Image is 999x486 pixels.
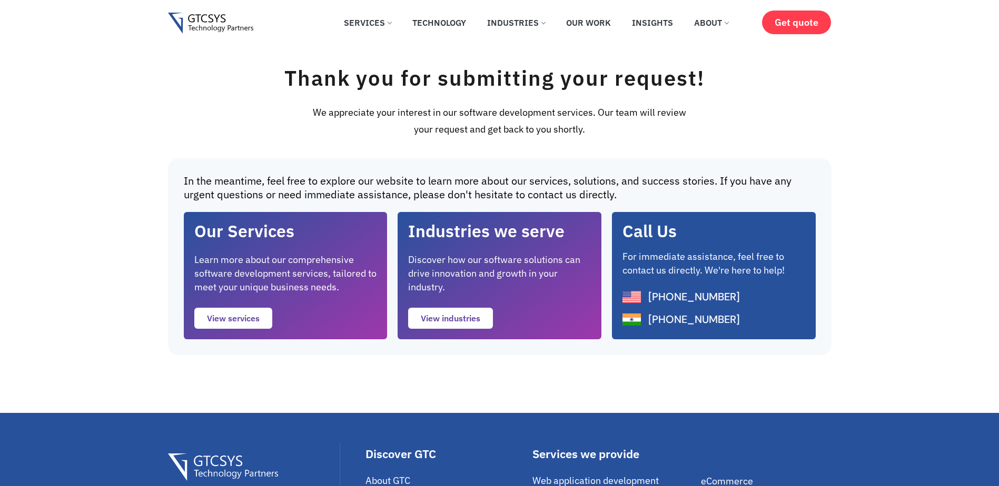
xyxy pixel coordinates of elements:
span: [PHONE_NUMBER] [646,289,740,305]
div: We appreciate your interest in our software development services. Our team will review your reque... [226,104,773,148]
a: Industries [479,11,553,34]
h1: Thank you for submitting your request! [284,67,705,88]
a: Our Work [558,11,619,34]
div: Services we provide [532,448,696,460]
h2: Industries we serve [408,222,591,239]
a: View services [194,308,272,329]
p: Learn more about our comprehensive software development services, tailored to meet your unique bu... [194,253,377,294]
a: About [686,11,736,34]
a: Services [336,11,399,34]
p: For immediate assistance, feel free to contact us directly. We're here to help! [622,250,805,277]
h2: Call Us [622,222,805,239]
span: View services [207,314,260,322]
a: Get quote [762,11,831,34]
div: Discover GTC [365,448,527,460]
a: Insights [624,11,681,34]
img: Gtcsys logo [168,13,254,34]
p: In the meantime, feel free to explore our website to learn more about our services, solutions, an... [184,174,816,201]
a: Technology [404,11,474,34]
a: View industries [408,308,493,329]
span: View industries [421,314,480,322]
a: [PHONE_NUMBER] [622,288,805,306]
img: Gtcsys Footer Logo [168,453,278,481]
a: [PHONE_NUMBER] [622,310,805,329]
span: Get quote [775,17,818,28]
h2: Our Services [194,222,377,239]
span: [PHONE_NUMBER] [646,311,740,327]
p: Discover how our software solutions can drive innovation and growth in your industry. [408,253,591,294]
